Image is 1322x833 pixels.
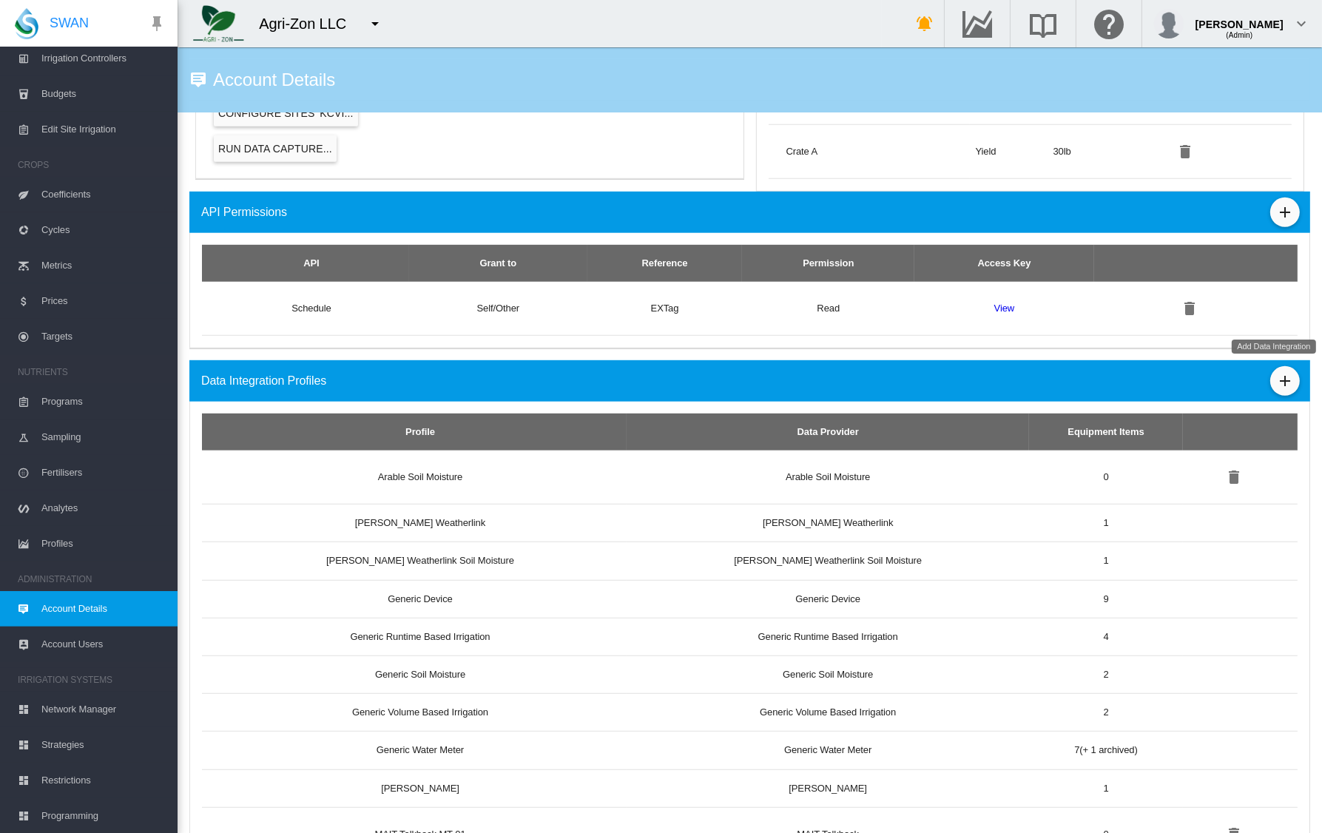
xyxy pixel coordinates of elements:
md-icon: icon-delete [1181,300,1198,317]
md-icon: icon-delete [1177,143,1195,161]
td: Yield [970,124,1048,179]
td: 2 [1029,655,1182,693]
td: Arable Soil Moisture [202,451,627,504]
td: Crate A [769,124,970,179]
span: Irrigation Controllers [41,41,166,76]
td: 7 [1029,731,1182,769]
td: Self/Other [409,282,587,336]
md-icon: icon-plus [1276,372,1294,390]
span: Cycles [41,212,166,248]
td: Read [742,282,914,336]
span: Strategies [41,727,166,763]
th: Reference [587,245,743,282]
td: Generic Soil Moisture [202,655,627,693]
tr: [PERSON_NAME] [PERSON_NAME] 1 [202,769,1298,807]
span: IRRIGATION SYSTEMS [18,668,166,692]
td: 0 [1029,451,1182,504]
a: view api key [994,303,1015,314]
td: 1 [1029,504,1182,542]
span: API Permissions [201,204,287,220]
span: SWAN [50,14,89,33]
th: Equipment Items [1029,414,1182,451]
td: Generic Soil Moisture [627,655,1029,693]
span: Data Integration Profiles [201,373,326,389]
span: Restrictions [41,763,166,798]
span: (+ 1 archived) [1079,744,1137,755]
span: CROPS [18,153,166,177]
td: Generic Device [627,580,1029,618]
span: Account Users [41,627,166,662]
td: Generic Volume Based Irrigation [202,693,627,731]
span: CONFIGURE SITES' KcVI... [218,107,354,119]
span: NUTRIENTS [18,360,166,384]
span: Run Data Capture... [218,143,332,155]
tr: Generic Runtime Based Irrigation Generic Runtime Based Irrigation 4 [202,618,1298,655]
span: Edit Site Irrigation [41,112,166,147]
span: Sampling [41,419,166,455]
td: Schedule [202,282,409,336]
td: Generic Water Meter [627,731,1029,769]
button: icon-menu-down [360,9,390,38]
tr: Generic Volume Based Irrigation Generic Volume Based Irrigation 2 [202,693,1298,731]
md-icon: icon-pin [148,15,166,33]
tr: Generic Soil Moisture Generic Soil Moisture 2 [202,655,1298,693]
td: 9 [1029,580,1182,618]
span: Add Data Integration [1238,342,1311,351]
td: EXTag [587,282,743,336]
span: ADMINISTRATION [18,567,166,591]
th: Permission [742,245,914,282]
md-icon: Go to the Data Hub [960,15,995,33]
span: Budgets [41,76,166,112]
button: Remove [1219,462,1249,492]
tr: [PERSON_NAME] Weatherlink [PERSON_NAME] Weatherlink 1 [202,504,1298,542]
md-icon: icon-tooltip-text [189,71,207,89]
td: [PERSON_NAME] [202,769,627,807]
span: Profiles [41,526,166,561]
td: [PERSON_NAME] [627,769,1029,807]
th: Grant to [409,245,587,282]
md-icon: Click here for help [1091,15,1127,33]
img: profile.jpg [1154,9,1184,38]
th: API [202,245,409,282]
th: Access Key [914,245,1093,282]
tr: Generic Water Meter Generic Water Meter 7(+ 1 archived) [202,731,1298,769]
th: Profile [202,414,627,451]
tr: Arable Soil Moisture Arable Soil Moisture 0 Remove [202,451,1298,504]
td: [PERSON_NAME] Weatherlink [627,504,1029,542]
span: Coefficients [41,177,166,212]
md-icon: icon-plus [1276,203,1294,221]
span: Fertilisers [41,455,166,490]
span: Metrics [41,248,166,283]
md-icon: icon-chevron-down [1292,15,1310,33]
td: 30lb [1048,124,1161,179]
span: Account Details [41,591,166,627]
tr: Generic Device Generic Device 9 [202,580,1298,618]
div: Account Details [207,75,335,85]
md-icon: Search the knowledge base [1025,15,1061,33]
img: SWAN-Landscape-Logo-Colour-drop.png [15,8,38,39]
button: Remove [1175,294,1204,323]
span: Prices [41,283,166,319]
span: (Admin) [1226,31,1252,39]
td: Generic Runtime Based Irrigation [627,618,1029,655]
button: Add Data Integration [1270,366,1300,396]
td: 2 [1029,693,1182,731]
button: Add New Api [1270,198,1300,227]
span: Network Manager [41,692,166,727]
td: 1 [1029,542,1182,579]
img: 7FicoSLW9yRjj7F2+0uvjPufP+ga39vogPu+G1+wvBtcm3fNv859aGr42DJ5pXiEAAAAAAAAAAAAAAAAAAAAAAAAAAAAAAAAA... [193,5,244,42]
div: [PERSON_NAME] [1195,11,1284,26]
tr: [PERSON_NAME] Weatherlink Soil Moisture [PERSON_NAME] Weatherlink Soil Moisture 1 [202,542,1298,579]
span: Analytes [41,490,166,526]
td: 1 [1029,769,1182,807]
span: Programs [41,384,166,419]
md-icon: icon-menu-down [366,15,384,33]
td: Generic Runtime Based Irrigation [202,618,627,655]
td: [PERSON_NAME] Weatherlink Soil Moisture [627,542,1029,579]
button: icon-bell-ring [910,9,940,38]
md-icon: icon-delete [1225,468,1243,486]
button: Run Data Capture... [214,135,337,162]
td: Generic Water Meter [202,731,627,769]
button: Delete custom unit [1171,137,1201,166]
td: Generic Volume Based Irrigation [627,693,1029,731]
